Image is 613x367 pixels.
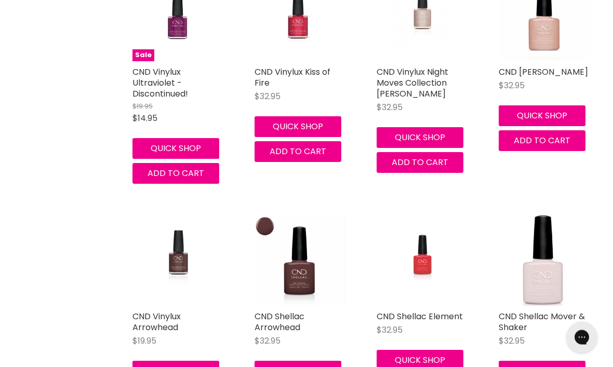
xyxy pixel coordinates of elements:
span: $14.95 [132,113,157,125]
span: $32.95 [255,91,281,103]
button: Add to cart [255,142,341,162]
img: CND Shellac Arrowhead [255,216,345,306]
span: $32.95 [499,80,525,92]
button: Quick shop [377,128,463,148]
button: Quick shop [499,106,585,127]
span: $32.95 [377,102,403,114]
a: CND Vinylux Arrowhead [132,215,223,306]
img: CND Shellac Element [389,215,455,306]
span: $32.95 [255,335,281,347]
a: CND Shellac Element [377,215,468,306]
span: $32.95 [377,324,403,336]
a: CND Vinylux Night Moves Collection [PERSON_NAME] [377,66,448,100]
a: CND Vinylux Ultraviolet - Discontinued! [132,66,188,100]
img: CND Shellac Mover & Shaker [499,215,590,306]
span: Add to cart [514,135,570,147]
a: CND Vinylux Kiss of Fire [255,66,330,89]
span: $19.95 [132,335,156,347]
a: CND Shellac Arrowhead [255,311,304,334]
button: Add to cart [132,164,219,184]
span: $19.95 [132,102,153,112]
a: CND Vinylux Arrowhead [132,311,181,334]
span: Add to cart [392,157,448,169]
span: Add to cart [148,168,204,180]
a: CND [PERSON_NAME] [499,66,588,78]
a: CND Shellac Element [377,311,463,323]
button: Add to cart [377,153,463,173]
img: CND Vinylux Arrowhead [145,215,210,306]
button: Add to cart [499,131,585,152]
iframe: Gorgias live chat messenger [561,318,603,357]
button: Quick shop [255,117,341,138]
button: Quick shop [132,139,219,159]
span: Add to cart [270,146,326,158]
a: CND Shellac Mover & Shaker [499,311,585,334]
span: $32.95 [499,335,525,347]
span: Sale [132,50,154,62]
